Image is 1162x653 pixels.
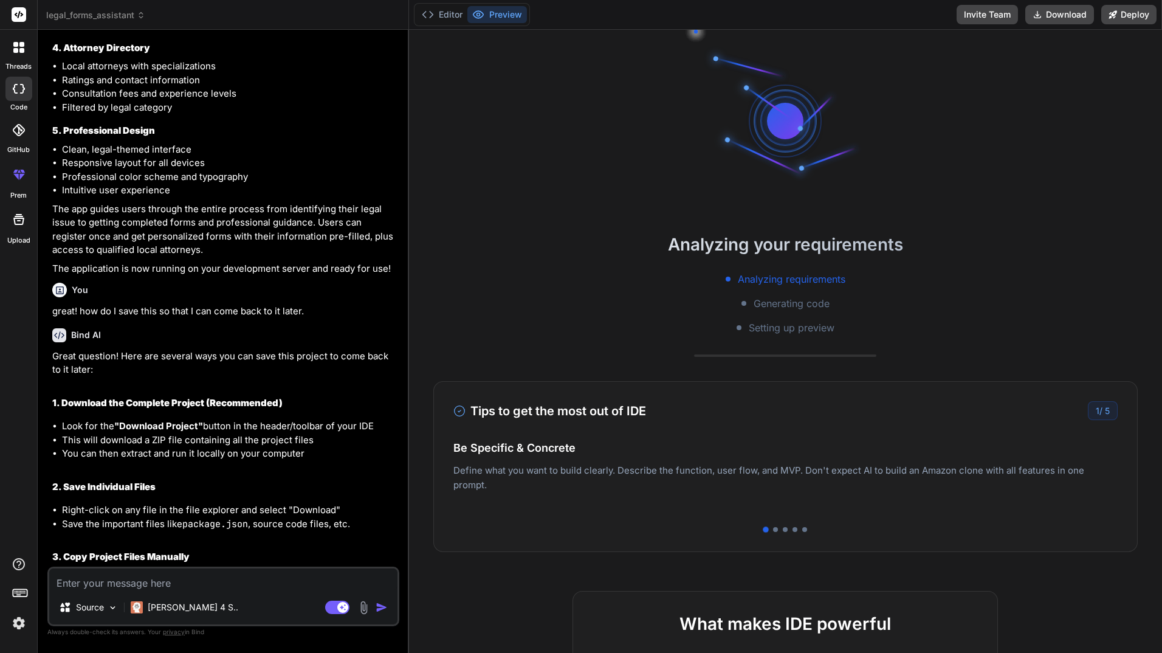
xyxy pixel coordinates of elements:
[5,61,32,72] label: threads
[131,601,143,613] img: Claude 4 Sonnet
[453,402,646,420] h3: Tips to get the most out of IDE
[52,397,283,409] strong: 1. Download the Complete Project (Recommended)
[9,613,29,634] img: settings
[10,190,27,201] label: prem
[957,5,1018,24] button: Invite Team
[62,101,397,115] li: Filtered by legal category
[46,9,145,21] span: legal_forms_assistant
[62,170,397,184] li: Professional color scheme and typography
[52,262,397,276] p: The application is now running on your development server and ready for use!
[108,603,118,613] img: Pick Models
[52,202,397,257] p: The app guides users through the entire process from identifying their legal issue to getting com...
[417,6,467,23] button: Editor
[62,434,397,447] li: This will download a ZIP file containing all the project files
[62,60,397,74] li: Local attorneys with specializations
[1088,401,1118,420] div: /
[10,102,27,112] label: code
[1025,5,1094,24] button: Download
[163,628,185,635] span: privacy
[76,601,104,613] p: Source
[148,601,238,613] p: [PERSON_NAME] 4 S..
[62,143,397,157] li: Clean, legal-themed interface
[62,447,397,461] li: You can then extract and run it locally on your computer
[1101,5,1157,24] button: Deploy
[52,350,397,377] p: Great question! Here are several ways you can save this project to come back to it later:
[62,87,397,101] li: Consultation fees and experience levels
[453,440,1118,456] h4: Be Specific & Concrete
[71,329,101,341] h6: Bind AI
[7,145,30,155] label: GitHub
[114,420,203,432] strong: "Download Project"
[357,601,371,615] img: attachment
[738,272,845,286] span: Analyzing requirements
[62,156,397,170] li: Responsive layout for all devices
[1096,406,1099,416] span: 1
[52,551,190,562] strong: 3. Copy Project Files Manually
[52,481,156,492] strong: 2. Save Individual Files
[749,320,834,335] span: Setting up preview
[52,42,150,54] strong: 4. Attorney Directory
[62,503,397,517] li: Right-click on any file in the file explorer and select "Download"
[593,611,978,637] h2: What makes IDE powerful
[52,305,397,319] p: great! how do I save this so that I can come back to it later.
[62,517,397,531] li: Save the important files like , source code files, etc.
[7,235,30,246] label: Upload
[52,125,155,136] strong: 5. Professional Design
[72,284,88,296] h6: You
[62,184,397,198] li: Intuitive user experience
[1105,406,1110,416] span: 5
[754,296,830,311] span: Generating code
[376,601,388,613] img: icon
[62,74,397,88] li: Ratings and contact information
[182,518,248,530] code: package.json
[467,6,527,23] button: Preview
[47,626,399,638] p: Always double-check its answers. Your in Bind
[62,420,397,434] li: Look for the button in the header/toolbar of your IDE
